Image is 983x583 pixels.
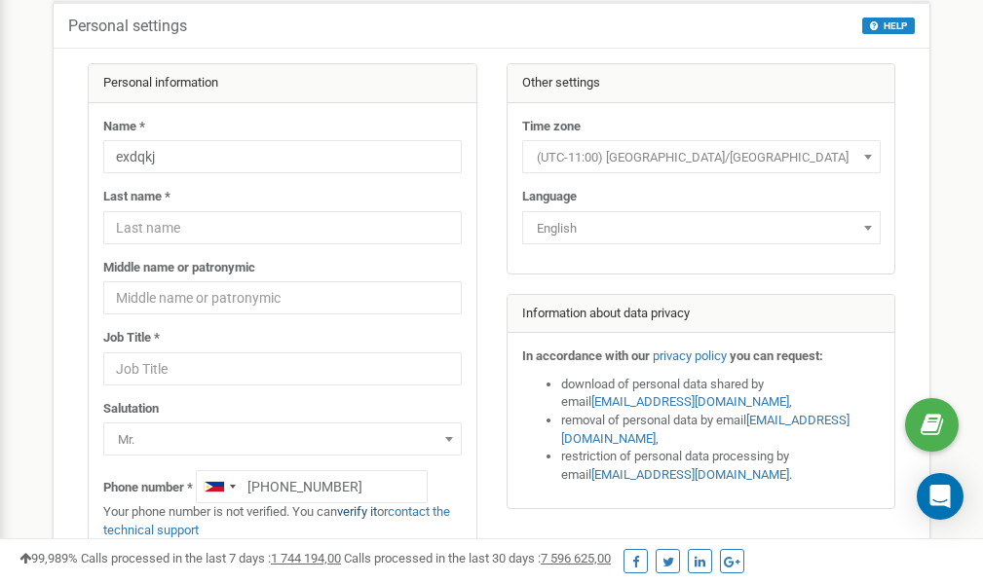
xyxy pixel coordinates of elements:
[103,281,462,314] input: Middle name or patronymic
[196,470,428,503] input: +1-800-555-55-55
[561,448,881,484] li: restriction of personal data processing by email .
[522,140,881,173] span: (UTC-11:00) Pacific/Midway
[541,551,611,565] u: 7 596 625,00
[103,422,462,455] span: Mr.
[561,413,850,446] a: [EMAIL_ADDRESS][DOMAIN_NAME]
[103,503,462,539] p: Your phone number is not verified. You can or
[103,400,159,419] label: Salutation
[103,352,462,385] input: Job Title
[561,376,881,412] li: download of personal data shared by email ,
[103,211,462,244] input: Last name
[110,426,455,454] span: Mr.
[522,348,650,363] strong: In accordance with our
[591,394,789,409] a: [EMAIL_ADDRESS][DOMAIN_NAME]
[561,412,881,448] li: removal of personal data by email ,
[68,18,187,35] h5: Personal settings
[103,188,170,206] label: Last name *
[862,18,915,34] button: HELP
[103,329,160,347] label: Job Title *
[344,551,611,565] span: Calls processed in the last 30 days :
[271,551,341,565] u: 1 744 194,00
[508,64,895,103] div: Other settings
[103,259,255,277] label: Middle name or patronymic
[508,295,895,334] div: Information about data privacy
[19,551,78,565] span: 99,989%
[917,473,964,520] div: Open Intercom Messenger
[730,348,823,363] strong: you can request:
[337,504,377,519] a: verify it
[522,118,581,136] label: Time zone
[522,188,577,206] label: Language
[103,140,462,173] input: Name
[529,144,874,171] span: (UTC-11:00) Pacific/Midway
[81,551,341,565] span: Calls processed in the last 7 days :
[653,348,727,363] a: privacy policy
[522,211,881,244] span: English
[529,215,874,242] span: English
[197,471,242,502] div: Telephone country code
[103,118,145,136] label: Name *
[103,504,450,537] a: contact the technical support
[103,479,193,497] label: Phone number *
[89,64,476,103] div: Personal information
[591,467,789,482] a: [EMAIL_ADDRESS][DOMAIN_NAME]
